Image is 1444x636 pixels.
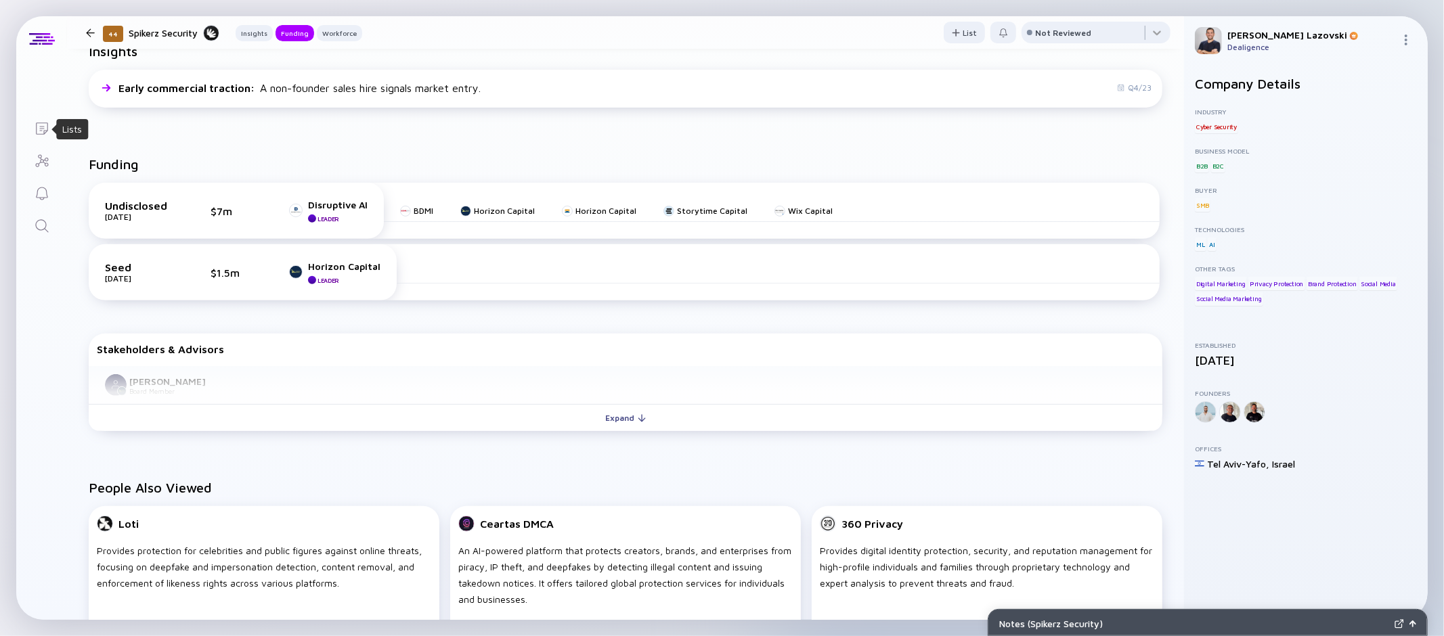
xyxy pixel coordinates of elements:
[1395,619,1404,629] img: Expand Notes
[289,260,380,284] a: Horizon CapitalLeader
[16,143,67,176] a: Investor Map
[1195,147,1417,155] div: Business Model
[105,273,173,283] div: [DATE]
[118,82,481,94] div: A non-founder sales hire signals market entry.
[318,215,339,223] div: Leader
[458,543,793,608] div: An AI-powered platform that protects creators, brands, and enterprises from piracy, IP theft, and...
[400,206,433,216] a: BDMI
[1207,458,1269,470] div: Tel Aviv-Yafo ,
[236,25,273,41] button: Insights
[598,407,654,428] div: Expand
[308,260,380,272] div: Horizon Capital
[317,25,362,41] button: Workforce
[1307,277,1358,290] div: Brand Protection
[105,212,173,222] div: [DATE]
[480,518,554,530] div: Ceartas DMCA
[16,208,67,241] a: Search
[1227,29,1395,41] div: [PERSON_NAME] Lazovski
[97,343,1154,355] div: Stakeholders & Advisors
[318,277,339,284] div: Leader
[289,199,368,223] a: Disruptive AILeader
[1117,83,1152,93] div: Q4/23
[1195,159,1209,173] div: B2B
[211,267,251,279] div: $1.5m
[276,26,314,40] div: Funding
[414,206,433,216] div: BDMI
[1195,120,1238,133] div: Cyber Security
[308,199,368,210] div: Disruptive AI
[317,26,362,40] div: Workforce
[1195,225,1417,233] div: Technologies
[663,206,747,216] a: Storytime Capital
[1272,458,1295,470] div: Israel
[1195,265,1417,273] div: Other Tags
[1195,108,1417,116] div: Industry
[774,206,833,216] a: Wix Capital
[236,26,273,40] div: Insights
[1195,389,1417,397] div: Founders
[89,156,139,172] h2: Funding
[1195,292,1263,306] div: Social Media Marketing
[820,543,1154,608] div: Provides digital identity protection, security, and reputation management for high-profile indivi...
[89,480,1162,495] h2: People Also Viewed
[1211,159,1225,173] div: B2C
[103,26,123,42] div: 44
[1195,76,1417,91] h2: Company Details
[16,176,67,208] a: Reminders
[1409,620,1416,627] img: Open Notes
[1195,341,1417,349] div: Established
[1359,277,1397,290] div: Social Media
[841,518,903,530] div: 360 Privacy
[1208,237,1217,251] div: AI
[788,206,833,216] div: Wix Capital
[105,200,173,212] div: Undisclosed
[1195,198,1210,212] div: SMB
[562,206,636,216] a: Horizon Capital
[1248,277,1305,290] div: Privacy Protection
[460,206,535,216] a: Horizon Capital
[677,206,747,216] div: Storytime Capital
[16,111,67,143] a: Lists
[89,43,137,59] h2: Insights
[999,618,1389,629] div: Notes ( Spikerz Security )
[105,261,173,273] div: Seed
[1195,237,1206,251] div: ML
[1401,35,1412,45] img: Menu
[474,206,535,216] div: Horizon Capital
[1195,27,1222,54] img: Adam Profile Picture
[118,518,139,530] div: Loti
[1195,277,1247,290] div: Digital Marketing
[129,24,219,41] div: Spikerz Security
[276,25,314,41] button: Funding
[62,122,82,136] div: Lists
[575,206,636,216] div: Horizon Capital
[1195,186,1417,194] div: Buyer
[1035,28,1091,38] div: Not Reviewed
[89,404,1162,431] button: Expand
[1195,445,1417,453] div: Offices
[211,205,251,217] div: $7m
[1195,353,1417,367] div: [DATE]
[118,82,257,94] span: Early commercial traction :
[1227,42,1395,52] div: Dealigence
[97,543,431,608] div: Provides protection for celebrities and public figures against online threats, focusing on deepfa...
[944,22,985,43] button: List
[1195,459,1204,468] img: Israel Flag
